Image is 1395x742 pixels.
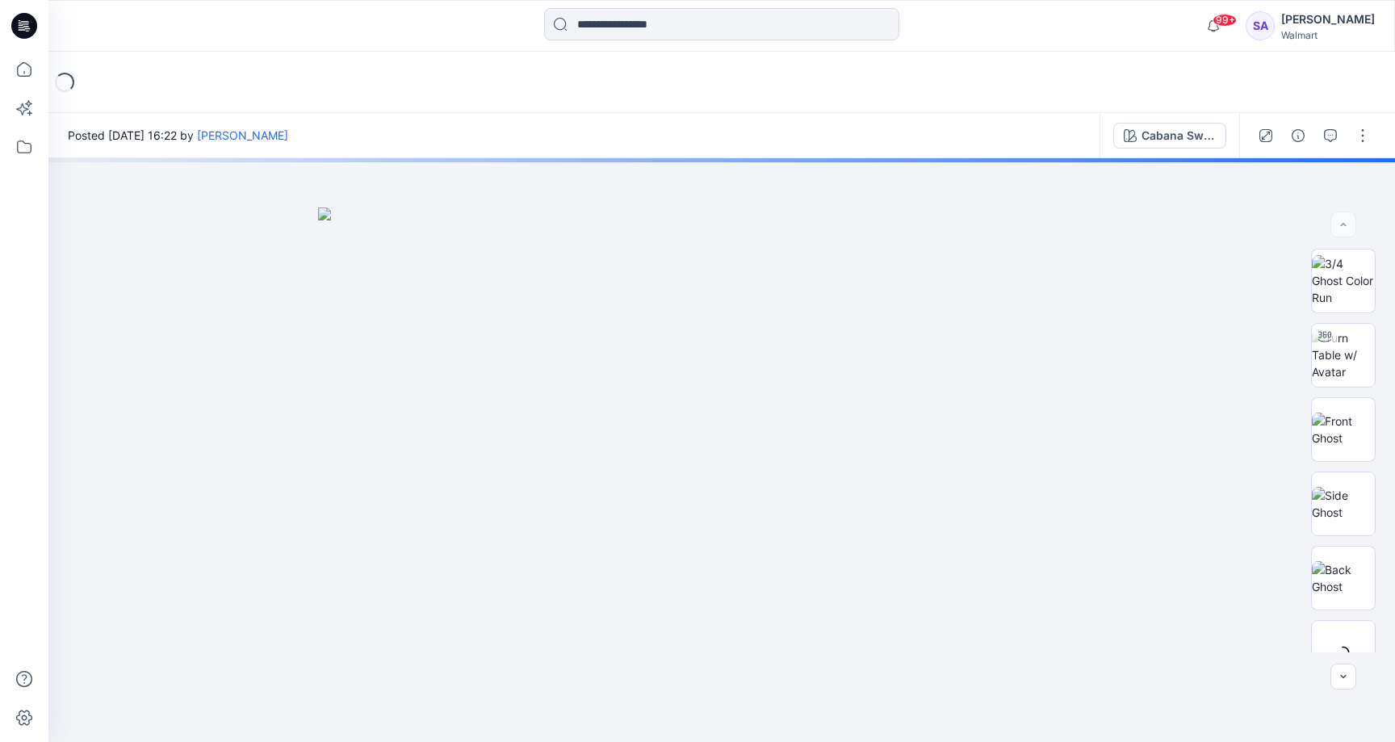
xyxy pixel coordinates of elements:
[1312,413,1375,446] img: Front Ghost
[68,127,288,144] span: Posted [DATE] 16:22 by
[1281,10,1375,29] div: [PERSON_NAME]
[1281,29,1375,41] div: Walmart
[1312,255,1375,306] img: 3/4 Ghost Color Run
[318,208,1125,742] img: eyJhbGciOiJIUzI1NiIsImtpZCI6IjAiLCJzbHQiOiJzZXMiLCJ0eXAiOiJKV1QifQ.eyJkYXRhIjp7InR5cGUiOiJzdG9yYW...
[1142,127,1216,145] div: Cabana Swim
[197,128,288,142] a: [PERSON_NAME]
[1213,14,1237,27] span: 99+
[1113,123,1226,149] button: Cabana Swim
[1312,561,1375,595] img: Back Ghost
[1246,11,1275,40] div: SA
[1312,329,1375,380] img: Turn Table w/ Avatar
[1285,123,1311,149] button: Details
[1312,487,1375,521] img: Side Ghost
